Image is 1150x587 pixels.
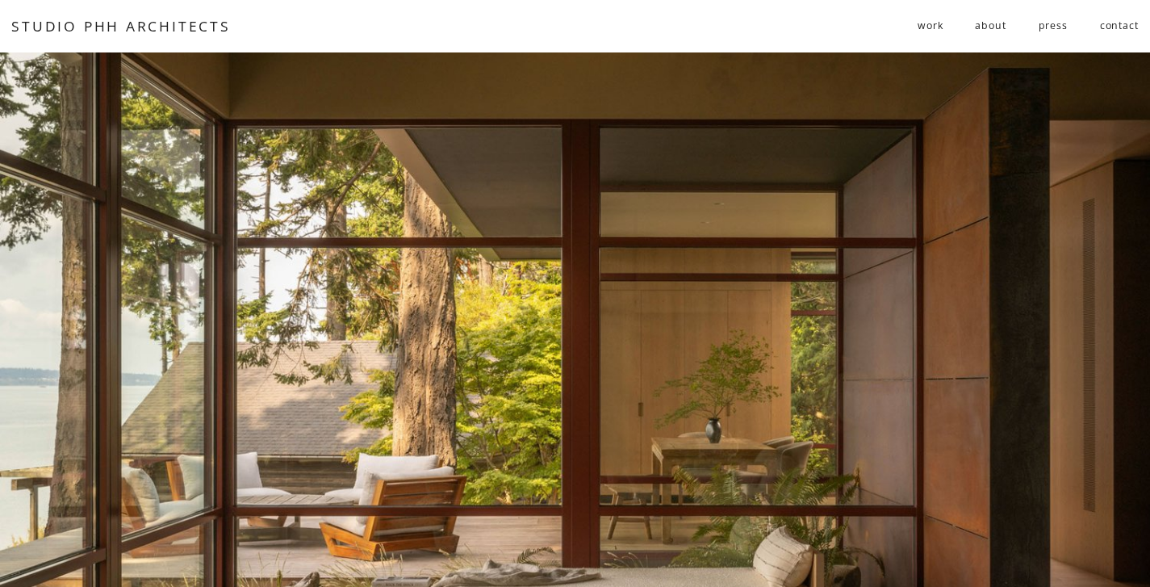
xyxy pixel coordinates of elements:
a: press [1039,13,1068,40]
span: work [918,14,943,39]
a: contact [1100,13,1139,40]
a: folder dropdown [918,13,943,40]
a: STUDIO PHH ARCHITECTS [11,16,231,36]
a: about [975,13,1006,40]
